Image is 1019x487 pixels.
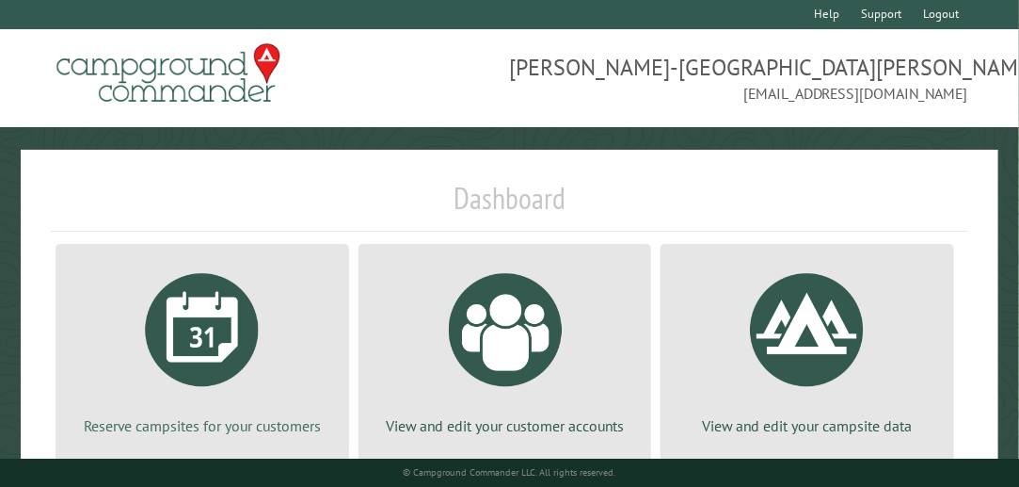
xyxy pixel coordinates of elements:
[78,415,326,436] p: Reserve campsites for your customers
[683,415,931,436] p: View and edit your campsite data
[51,180,968,232] h1: Dashboard
[78,259,326,436] a: Reserve campsites for your customers
[381,259,629,436] a: View and edit your customer accounts
[510,52,968,105] span: [PERSON_NAME]-[GEOGRAPHIC_DATA][PERSON_NAME] [EMAIL_ADDRESS][DOMAIN_NAME]
[403,466,615,479] small: © Campground Commander LLC. All rights reserved.
[683,259,931,436] a: View and edit your campsite data
[381,415,629,436] p: View and edit your customer accounts
[51,37,286,110] img: Campground Commander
